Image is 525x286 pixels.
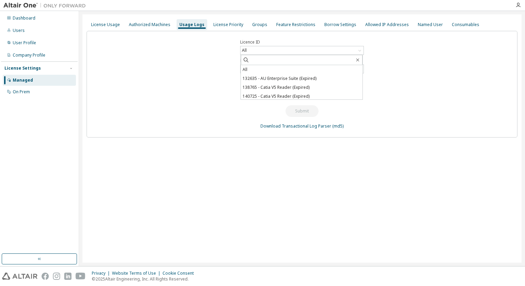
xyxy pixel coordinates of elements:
[64,273,71,280] img: linkedin.svg
[42,273,49,280] img: facebook.svg
[241,92,362,101] li: 140725 - Catia V5 Reader (Expired)
[76,273,86,280] img: youtube.svg
[129,22,170,27] div: Authorized Machines
[241,74,362,83] li: 132635 - AU Enterprise Suite (Expired)
[418,22,443,27] div: Named User
[276,22,315,27] div: Feature Restrictions
[252,22,267,27] div: Groups
[53,273,60,280] img: instagram.svg
[92,276,198,282] p: © 2025 Altair Engineering, Inc. All Rights Reserved.
[241,65,362,74] li: All
[112,271,163,276] div: Website Terms of Use
[13,78,33,83] div: Managed
[240,58,364,63] label: Date Range
[241,47,248,54] div: All
[4,65,41,71] div: License Settings
[332,123,344,129] a: (md5)
[240,39,364,45] label: Licence ID
[260,123,331,129] a: Download Transactional Log Parser
[13,40,36,46] div: User Profile
[365,22,409,27] div: Allowed IP Addresses
[213,22,243,27] div: License Priority
[286,105,319,117] button: Submit
[179,22,204,27] div: Usage Logs
[13,89,30,95] div: On Prem
[13,28,25,33] div: Users
[163,271,198,276] div: Cookie Consent
[324,22,356,27] div: Borrow Settings
[452,22,479,27] div: Consumables
[241,46,364,55] div: All
[13,52,45,58] div: Company Profile
[91,22,120,27] div: License Usage
[3,2,89,9] img: Altair One
[241,83,362,92] li: 138765 - Catia V5 Reader (Expired)
[92,271,112,276] div: Privacy
[13,15,35,21] div: Dashboard
[2,273,37,280] img: altair_logo.svg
